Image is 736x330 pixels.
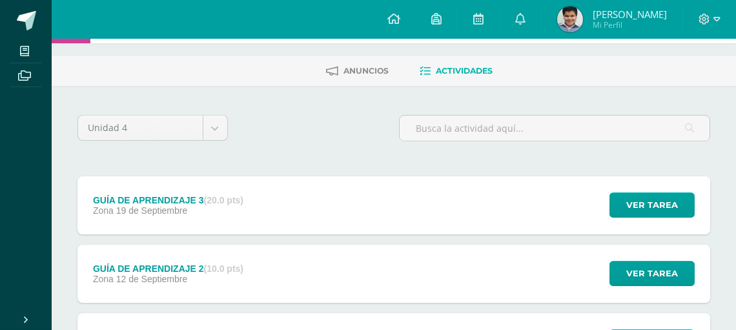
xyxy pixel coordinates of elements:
span: Zona [93,205,114,216]
span: [PERSON_NAME] [593,8,667,21]
button: Ver tarea [609,261,695,286]
button: Ver tarea [609,192,695,218]
img: 6fb64b74ec16dce890e35dc6775cabd8.png [557,6,583,32]
div: GUÍA DE APRENDIZAJE 3 [93,195,243,205]
strong: (10.0 pts) [204,263,243,274]
span: Actividades [436,66,493,76]
div: GUÍA DE APRENDIZAJE 2 [93,263,243,274]
a: Anuncios [326,61,389,81]
span: Ver tarea [626,262,678,285]
a: Actividades [420,61,493,81]
span: Ver tarea [626,193,678,217]
span: Unidad 4 [88,116,193,140]
span: Zona [93,274,114,284]
input: Busca la actividad aquí... [400,116,710,141]
span: Mi Perfil [593,19,667,30]
span: Anuncios [343,66,389,76]
span: 19 de Septiembre [116,205,188,216]
strong: (20.0 pts) [204,195,243,205]
a: Unidad 4 [78,116,227,140]
span: 12 de Septiembre [116,274,188,284]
